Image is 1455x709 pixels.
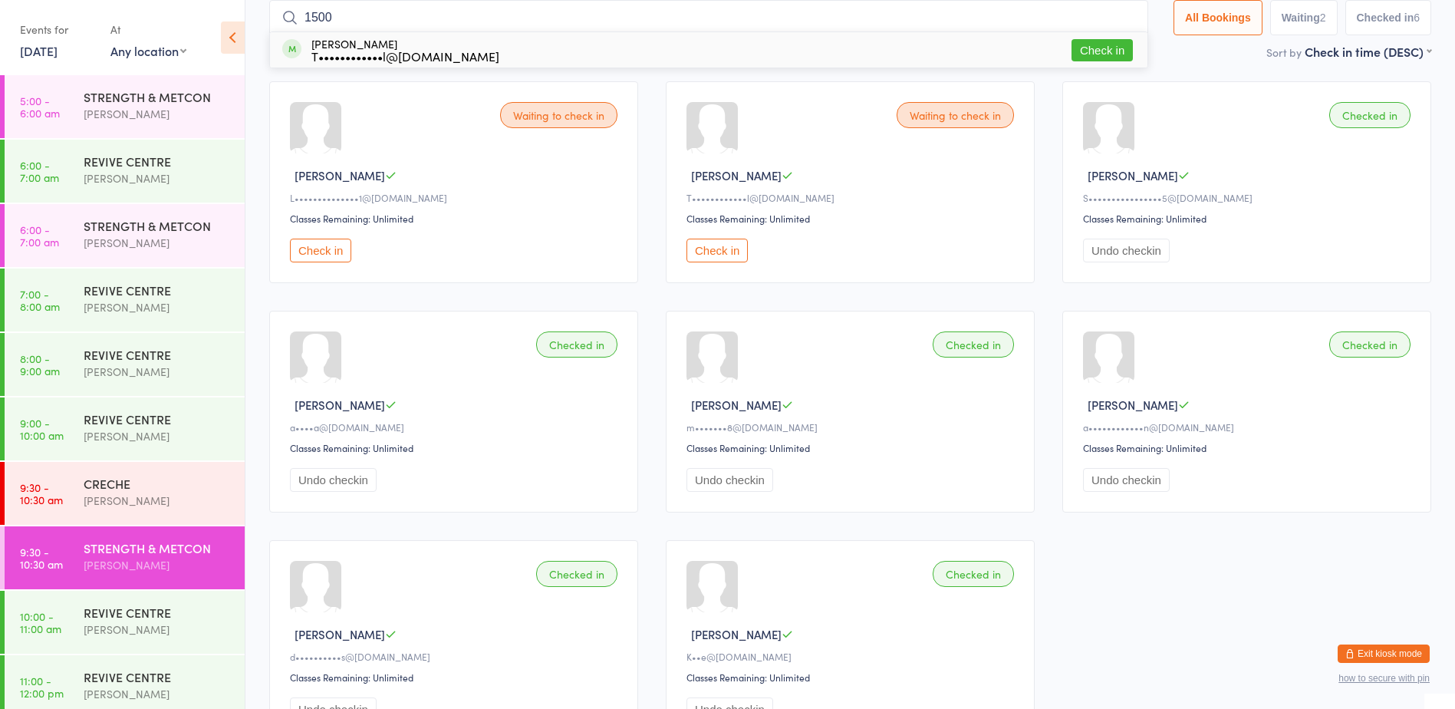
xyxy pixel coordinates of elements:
div: Any location [110,42,186,59]
time: 10:00 - 11:00 am [20,610,61,635]
div: m•••••••8@[DOMAIN_NAME] [686,420,1019,434]
div: Waiting to check in [897,102,1014,128]
div: Events for [20,17,95,42]
span: [PERSON_NAME] [1088,397,1178,413]
a: 7:00 -8:00 amREVIVE CENTRE[PERSON_NAME] [5,269,245,331]
div: [PERSON_NAME] [84,298,232,316]
div: STRENGTH & METCON [84,539,232,556]
span: [PERSON_NAME] [691,397,782,413]
div: 6 [1414,12,1420,24]
div: [PERSON_NAME] [84,556,232,574]
div: [PERSON_NAME] [84,105,232,123]
button: Check in [290,239,351,262]
div: Checked in [1329,331,1411,358]
div: Check in time (DESC) [1305,43,1431,60]
div: STRENGTH & METCON [84,88,232,105]
div: L••••••••••••••1@[DOMAIN_NAME] [290,191,622,204]
div: d••••••••••s@[DOMAIN_NAME] [290,650,622,663]
button: Undo checkin [1083,468,1170,492]
div: REVIVE CENTRE [84,411,232,427]
time: 9:00 - 10:00 am [20,417,64,441]
div: Classes Remaining: Unlimited [686,212,1019,225]
a: [DATE] [20,42,58,59]
div: a••••a@[DOMAIN_NAME] [290,420,622,434]
time: 9:30 - 10:30 am [20,546,63,570]
time: 6:00 - 7:00 am [20,159,59,183]
time: 8:00 - 9:00 am [20,352,60,377]
div: a••••••••••••n@[DOMAIN_NAME] [1083,420,1415,434]
div: REVIVE CENTRE [84,282,232,298]
a: 9:30 -10:30 amSTRENGTH & METCON[PERSON_NAME] [5,526,245,589]
a: 8:00 -9:00 amREVIVE CENTRE[PERSON_NAME] [5,333,245,396]
div: S••••••••••••••••5@[DOMAIN_NAME] [1083,191,1415,204]
div: Checked in [1329,102,1411,128]
span: [PERSON_NAME] [691,167,782,183]
button: Undo checkin [686,468,773,492]
button: Check in [686,239,748,262]
time: 11:00 - 12:00 pm [20,674,64,699]
div: 2 [1320,12,1326,24]
div: Classes Remaining: Unlimited [290,441,622,454]
div: Checked in [933,331,1014,358]
div: REVIVE CENTRE [84,153,232,170]
time: 9:30 - 10:30 am [20,481,63,506]
div: At [110,17,186,42]
span: [PERSON_NAME] [295,626,385,642]
button: Check in [1071,39,1133,61]
button: how to secure with pin [1338,673,1430,684]
div: [PERSON_NAME] [84,621,232,638]
a: 9:30 -10:30 amCRECHE[PERSON_NAME] [5,462,245,525]
div: Checked in [933,561,1014,587]
div: REVIVE CENTRE [84,668,232,685]
div: Classes Remaining: Unlimited [290,212,622,225]
button: Undo checkin [1083,239,1170,262]
a: 6:00 -7:00 amREVIVE CENTRE[PERSON_NAME] [5,140,245,203]
div: [PERSON_NAME] [311,38,499,62]
a: 5:00 -6:00 amSTRENGTH & METCON[PERSON_NAME] [5,75,245,138]
div: Classes Remaining: Unlimited [686,441,1019,454]
time: 5:00 - 6:00 am [20,94,60,119]
div: Waiting to check in [500,102,617,128]
div: T••••••••••••l@[DOMAIN_NAME] [686,191,1019,204]
a: 9:00 -10:00 amREVIVE CENTRE[PERSON_NAME] [5,397,245,460]
div: Classes Remaining: Unlimited [1083,212,1415,225]
a: 10:00 -11:00 amREVIVE CENTRE[PERSON_NAME] [5,591,245,654]
button: Exit kiosk mode [1338,645,1430,663]
div: [PERSON_NAME] [84,492,232,509]
div: [PERSON_NAME] [84,363,232,381]
div: T••••••••••••l@[DOMAIN_NAME] [311,50,499,62]
div: Classes Remaining: Unlimited [1083,441,1415,454]
div: REVIVE CENTRE [84,604,232,621]
time: 7:00 - 8:00 am [20,288,60,312]
label: Sort by [1266,45,1302,60]
a: 6:00 -7:00 amSTRENGTH & METCON[PERSON_NAME] [5,204,245,267]
div: [PERSON_NAME] [84,170,232,187]
span: [PERSON_NAME] [691,626,782,642]
div: STRENGTH & METCON [84,217,232,234]
div: REVIVE CENTRE [84,346,232,363]
div: Classes Remaining: Unlimited [290,671,622,684]
div: K••e@[DOMAIN_NAME] [686,650,1019,663]
div: CRECHE [84,475,232,492]
div: [PERSON_NAME] [84,685,232,703]
time: 6:00 - 7:00 am [20,223,59,248]
div: [PERSON_NAME] [84,427,232,445]
span: [PERSON_NAME] [295,167,385,183]
span: [PERSON_NAME] [1088,167,1178,183]
div: [PERSON_NAME] [84,234,232,252]
button: Undo checkin [290,468,377,492]
div: Classes Remaining: Unlimited [686,671,1019,684]
div: Checked in [536,561,617,587]
div: Checked in [536,331,617,358]
span: [PERSON_NAME] [295,397,385,413]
